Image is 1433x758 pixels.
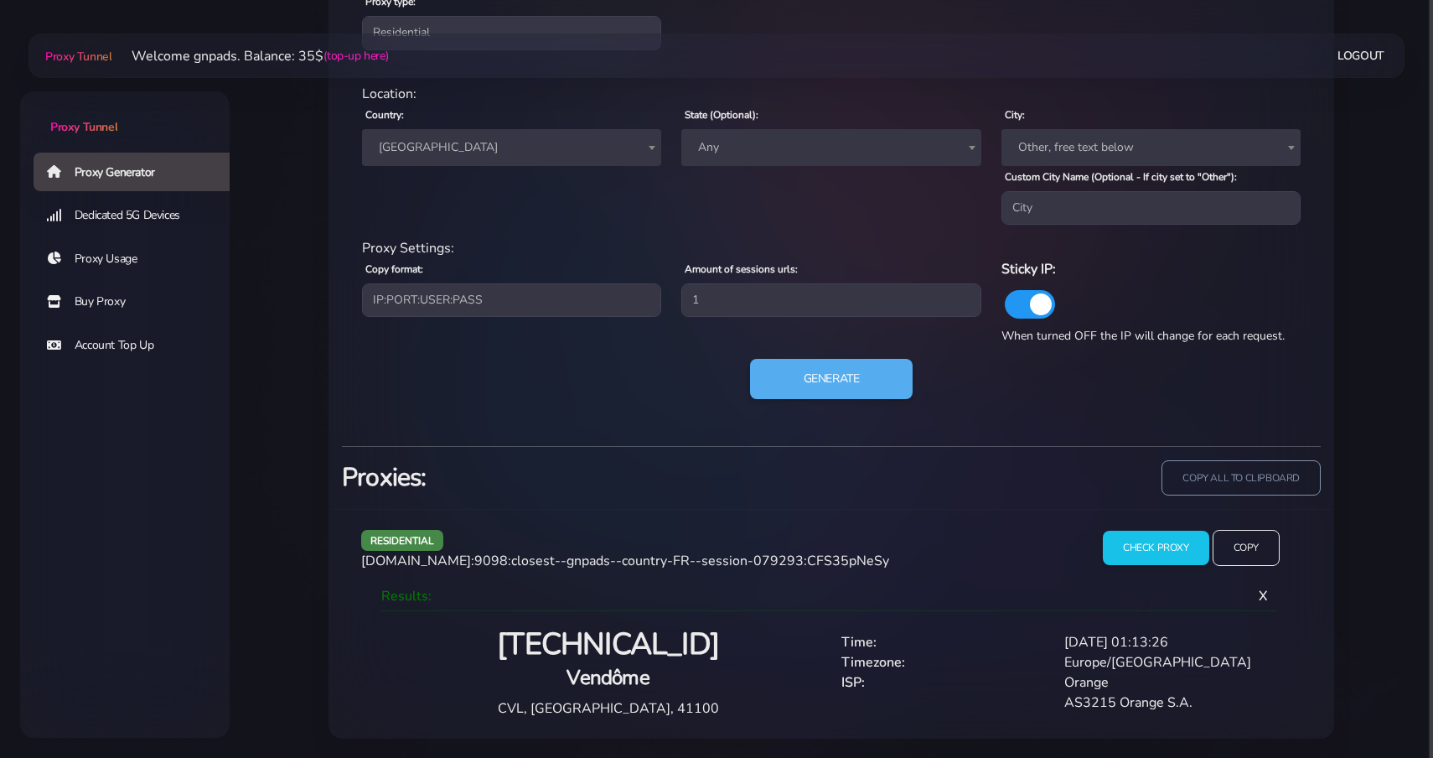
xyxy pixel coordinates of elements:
span: [DOMAIN_NAME]:9098:closest--gnpads--country-FR--session-079293:CFS35pNeSy [361,552,889,570]
input: Check Proxy [1103,531,1209,565]
span: When turned OFF the IP will change for each request. [1001,328,1285,344]
div: Location: [352,84,1311,104]
span: Other, free text below [1011,136,1291,159]
h3: Proxies: [342,460,821,495]
div: Europe/[GEOGRAPHIC_DATA] [1054,652,1277,672]
div: Proxy Settings: [352,238,1311,258]
label: Country: [365,107,404,122]
label: State (Optional): [685,107,758,122]
span: residential [361,530,443,551]
span: X [1245,574,1281,619]
span: Results: [381,587,432,605]
h2: [TECHNICAL_ID] [395,626,821,665]
a: (top-up here) [323,47,388,65]
div: Time: [831,632,1054,652]
span: France [362,129,661,166]
a: Dedicated 5G Devices [34,196,243,235]
span: Any [691,136,970,159]
span: Proxy Tunnel [45,49,111,65]
span: CVL, [GEOGRAPHIC_DATA], 41100 [498,699,719,718]
a: Proxy Usage [34,240,243,278]
a: Proxy Tunnel [42,43,111,70]
a: Account Top Up [34,326,243,365]
input: copy all to clipboard [1161,460,1321,496]
input: City [1001,191,1301,225]
div: AS3215 Orange S.A. [1054,693,1277,713]
span: Other, free text below [1001,129,1301,166]
div: ISP: [831,672,1054,693]
span: France [372,136,651,159]
a: Proxy Generator [34,153,243,191]
label: Amount of sessions urls: [685,262,798,277]
a: Buy Proxy [34,283,243,321]
h6: Sticky IP: [1001,258,1301,280]
div: Timezone: [831,652,1054,672]
span: Any [681,129,980,166]
label: Custom City Name (Optional - If city set to "Other"): [1005,169,1237,184]
div: Orange [1054,672,1277,693]
h4: Vendôme [395,664,821,692]
div: [DATE] 01:13:26 [1054,632,1277,652]
a: Proxy Tunnel [20,91,230,136]
label: City: [1005,107,1025,122]
button: Generate [750,359,913,399]
span: Proxy Tunnel [50,119,117,135]
label: Copy format: [365,262,423,277]
li: Welcome gnpads. Balance: 35$ [111,46,388,66]
iframe: Webchat Widget [1352,677,1412,737]
a: Logout [1337,40,1384,71]
input: Copy [1213,530,1280,566]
